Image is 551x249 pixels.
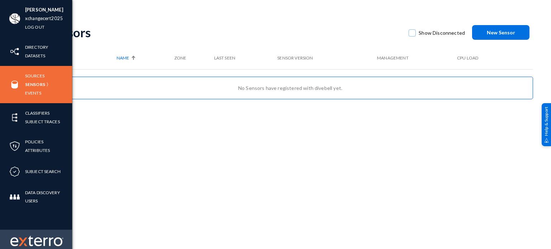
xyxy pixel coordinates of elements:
[47,47,117,69] th: Status
[542,103,551,146] div: Help & Support
[25,146,50,154] a: Attributes
[25,188,72,205] a: Data Discovery Users
[9,13,20,24] img: ACg8ocIa8OWj5FIzaB8MU-JIbNDt0RWcUDl_eQ0ZyYxN7rWYZ1uJfn9p=s96-c
[19,238,27,246] img: exterro-logo.svg
[25,118,60,126] a: Subject Traces
[25,14,63,23] a: xchangecert2025
[10,235,63,246] img: exterro-work-mark.svg
[238,85,342,91] span: No Sensors have registered with divebell yet.
[25,80,45,88] a: Sensors
[25,138,43,146] a: Policies
[25,52,45,60] a: Datasets
[419,28,465,38] span: Show Disconnected
[25,109,50,117] a: Classifiers
[25,6,63,14] li: [PERSON_NAME]
[9,79,20,90] img: icon-sources.svg
[472,25,529,40] button: New Sensor
[9,166,20,177] img: icon-compliance.svg
[9,192,20,202] img: icon-members.svg
[25,43,48,51] a: Directory
[25,23,44,31] a: Log out
[214,47,278,69] th: Last Seen
[174,47,214,69] th: Zone
[117,55,170,61] div: Name
[544,138,549,143] img: help_support.svg
[377,47,457,69] th: Management
[487,29,515,35] span: New Sensor
[457,47,511,69] th: CPU Load
[9,141,20,152] img: icon-policies.svg
[277,47,377,69] th: Sensor Version
[9,46,20,57] img: icon-inventory.svg
[25,89,41,97] a: Events
[25,167,61,176] a: Subject Search
[25,72,44,80] a: Sources
[117,55,129,61] span: Name
[9,112,20,123] img: icon-elements.svg
[47,25,401,40] div: Sensors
